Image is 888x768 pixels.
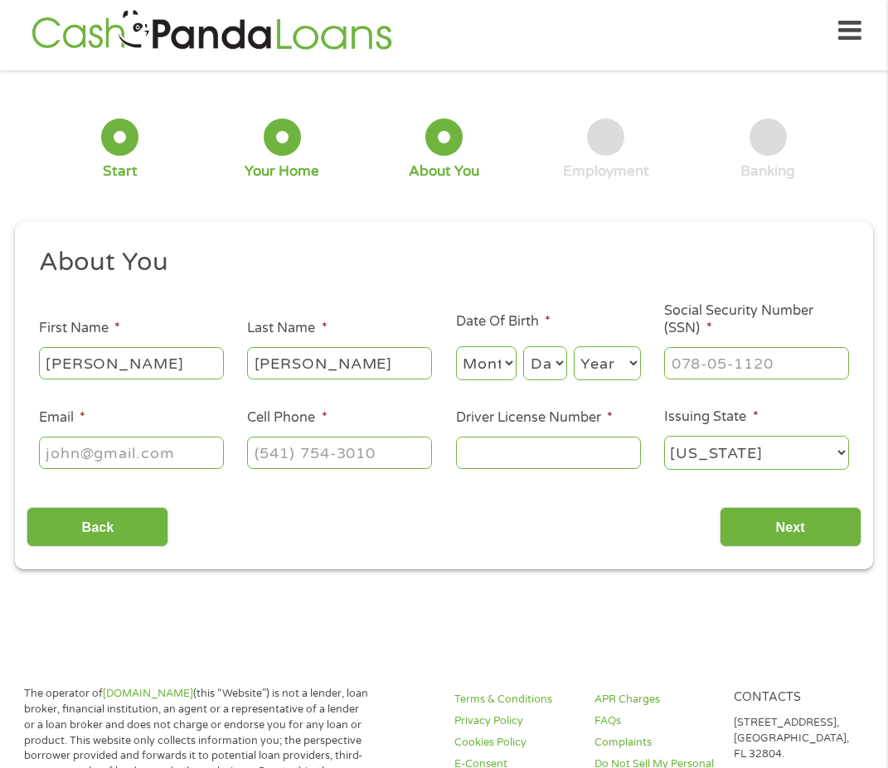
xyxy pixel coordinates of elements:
[247,437,432,468] input: (541) 754-3010
[563,162,649,181] div: Employment
[247,409,327,427] label: Cell Phone
[664,347,849,379] input: 078-05-1120
[456,313,551,331] label: Date Of Birth
[27,507,168,548] input: Back
[409,162,479,181] div: About You
[594,735,715,751] a: Complaints
[39,320,120,337] label: First Name
[664,302,849,337] label: Social Security Number (SSN)
[594,692,715,708] a: APR Charges
[740,162,795,181] div: Banking
[664,408,758,426] label: Issuing State
[103,162,138,181] div: Start
[247,320,327,337] label: Last Name
[247,347,432,379] input: Smith
[594,713,715,729] a: FAQs
[245,162,319,181] div: Your Home
[39,246,837,279] h2: About You
[39,437,224,468] input: john@gmail.com
[39,347,224,379] input: John
[734,690,854,706] h4: Contacts
[720,507,861,548] input: Next
[454,692,575,708] a: Terms & Conditions
[103,687,193,700] a: [DOMAIN_NAME]
[27,7,396,55] img: GetLoanNow Logo
[454,735,575,751] a: Cookies Policy
[456,409,613,427] label: Driver License Number
[734,715,854,762] p: [STREET_ADDRESS], [GEOGRAPHIC_DATA], FL 32804.
[39,409,85,427] label: Email
[454,713,575,729] a: Privacy Policy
